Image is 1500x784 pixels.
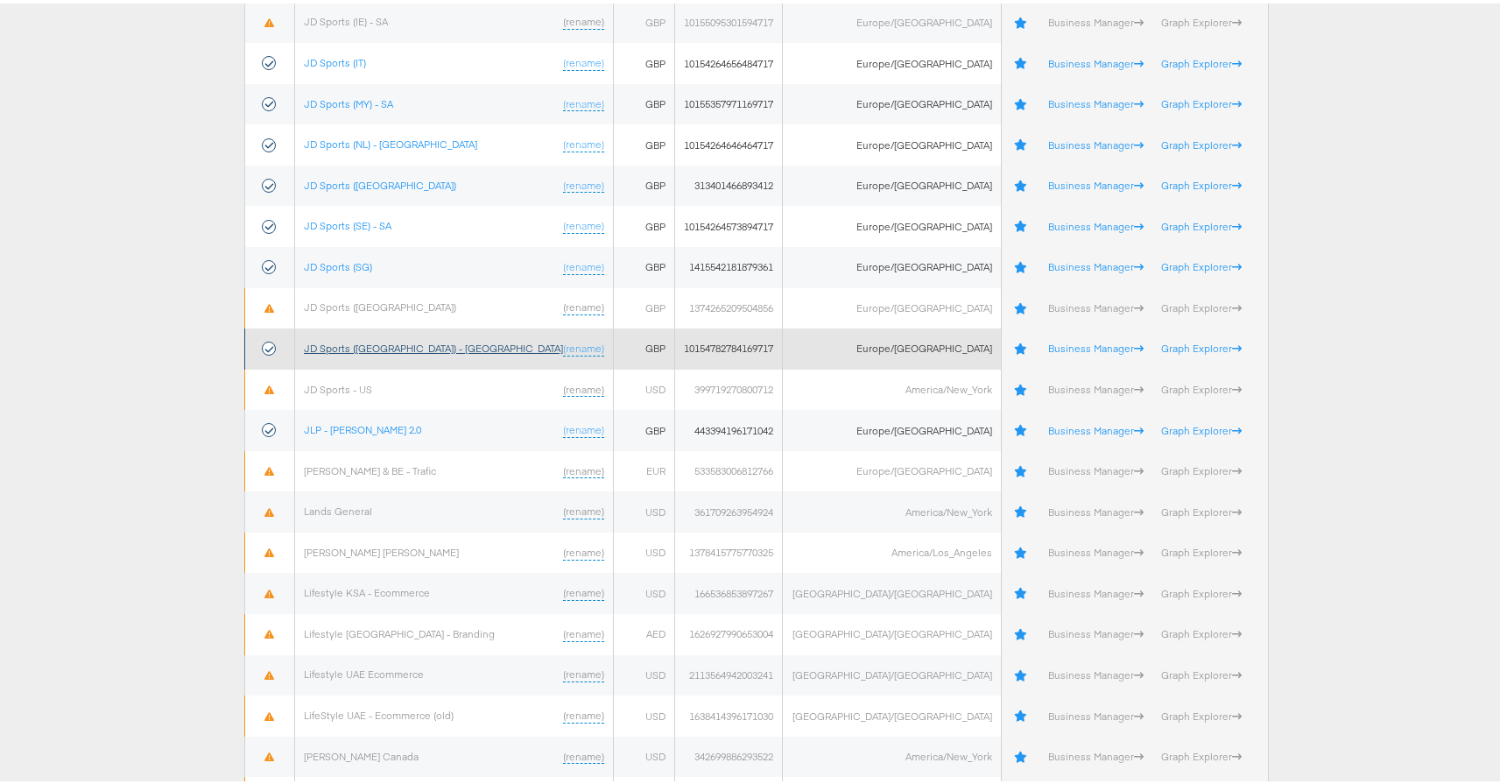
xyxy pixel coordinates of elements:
a: Business Manager [1048,175,1144,188]
a: Business Manager [1048,542,1144,555]
a: Graph Explorer [1161,216,1242,230]
a: JD Sports - US [304,379,372,392]
a: (rename) [563,501,604,516]
a: (rename) [563,257,604,272]
td: 1638414396171030 [675,692,783,733]
a: (rename) [563,583,604,597]
a: Business Manager [1048,257,1144,270]
a: Business Manager [1048,706,1144,719]
a: JD Sports ([GEOGRAPHIC_DATA]) - [GEOGRAPHIC_DATA] [304,338,563,351]
td: USD [614,529,675,570]
a: Business Manager [1048,379,1144,392]
a: JD Sports (SE) - SA [304,215,391,229]
td: GBP [614,325,675,366]
a: (rename) [563,746,604,761]
a: Lifestyle KSA - Ecommerce [304,583,430,596]
a: (rename) [563,297,604,312]
td: [GEOGRAPHIC_DATA]/[GEOGRAPHIC_DATA] [783,692,1001,733]
td: USD [614,366,675,407]
td: 443394196171042 [675,406,783,448]
td: GBP [614,406,675,448]
a: Graph Explorer [1161,502,1242,515]
a: Graph Explorer [1161,12,1242,25]
a: Business Manager [1048,420,1144,434]
a: Graph Explorer [1161,53,1242,67]
a: LifeStyle UAE - Ecommerce (old) [304,705,454,718]
a: JD Sports (IT) [304,53,366,66]
a: Business Manager [1048,94,1144,107]
a: Graph Explorer [1161,175,1242,188]
td: America/Los_Angeles [783,529,1001,570]
td: EUR [614,448,675,489]
a: (rename) [563,134,604,149]
a: (rename) [563,461,604,476]
td: 1378415775770325 [675,529,783,570]
a: Graph Explorer [1161,298,1242,311]
a: Graph Explorer [1161,94,1242,107]
td: USD [614,692,675,733]
td: Europe/[GEOGRAPHIC_DATA] [783,121,1001,162]
a: (rename) [563,379,604,394]
td: 1415542181879361 [675,244,783,285]
a: (rename) [563,53,604,67]
a: Graph Explorer [1161,583,1242,597]
td: USD [614,652,675,693]
td: GBP [614,244,675,285]
td: 342699886293522 [675,733,783,774]
td: GBP [614,202,675,244]
a: Business Manager [1048,461,1144,474]
a: Graph Explorer [1161,420,1242,434]
td: America/New_York [783,488,1001,529]
td: Europe/[GEOGRAPHIC_DATA] [783,448,1001,489]
td: Europe/[GEOGRAPHIC_DATA] [783,81,1001,122]
a: Business Manager [1048,12,1144,25]
td: America/New_York [783,733,1001,774]
td: Europe/[GEOGRAPHIC_DATA] [783,162,1001,203]
a: Graph Explorer [1161,379,1242,392]
td: 10154782784169717 [675,325,783,366]
a: JLP - [PERSON_NAME] 2.0 [304,420,421,433]
a: JD Sports ([GEOGRAPHIC_DATA]) [304,297,456,310]
td: GBP [614,81,675,122]
td: 10154264573894717 [675,202,783,244]
td: 533583006812766 [675,448,783,489]
a: (rename) [563,542,604,557]
td: AED [614,611,675,652]
td: 399719270800712 [675,366,783,407]
td: 2113564942003241 [675,652,783,693]
a: Business Manager [1048,746,1144,759]
td: Europe/[GEOGRAPHIC_DATA] [783,285,1001,326]
a: (rename) [563,664,604,679]
td: Europe/[GEOGRAPHIC_DATA] [783,244,1001,285]
a: Business Manager [1048,665,1144,678]
td: Europe/[GEOGRAPHIC_DATA] [783,202,1001,244]
a: JD Sports ([GEOGRAPHIC_DATA]) [304,175,456,188]
a: Graph Explorer [1161,461,1242,474]
a: JD Sports (IE) - SA [304,11,388,25]
a: [PERSON_NAME] [PERSON_NAME] [304,542,459,555]
a: JD Sports (MY) - SA [304,94,393,107]
td: 1626927990653004 [675,611,783,652]
a: (rename) [563,338,604,353]
a: Lifestyle UAE Ecommerce [304,664,424,677]
td: GBP [614,121,675,162]
td: Europe/[GEOGRAPHIC_DATA] [783,325,1001,366]
td: Europe/[GEOGRAPHIC_DATA] [783,406,1001,448]
a: Graph Explorer [1161,542,1242,555]
a: Graph Explorer [1161,338,1242,351]
td: GBP [614,285,675,326]
td: [GEOGRAPHIC_DATA]/[GEOGRAPHIC_DATA] [783,569,1001,611]
td: [GEOGRAPHIC_DATA]/[GEOGRAPHIC_DATA] [783,611,1001,652]
a: Graph Explorer [1161,706,1242,719]
a: Business Manager [1048,583,1144,597]
a: Graph Explorer [1161,746,1242,759]
a: JD Sports (NL) - [GEOGRAPHIC_DATA] [304,134,477,147]
a: (rename) [563,215,604,230]
a: (rename) [563,624,604,639]
a: Graph Explorer [1161,257,1242,270]
a: Business Manager [1048,338,1144,351]
td: USD [614,733,675,774]
td: [GEOGRAPHIC_DATA]/[GEOGRAPHIC_DATA] [783,652,1001,693]
td: 10155357971169717 [675,81,783,122]
a: Lands General [304,501,372,514]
